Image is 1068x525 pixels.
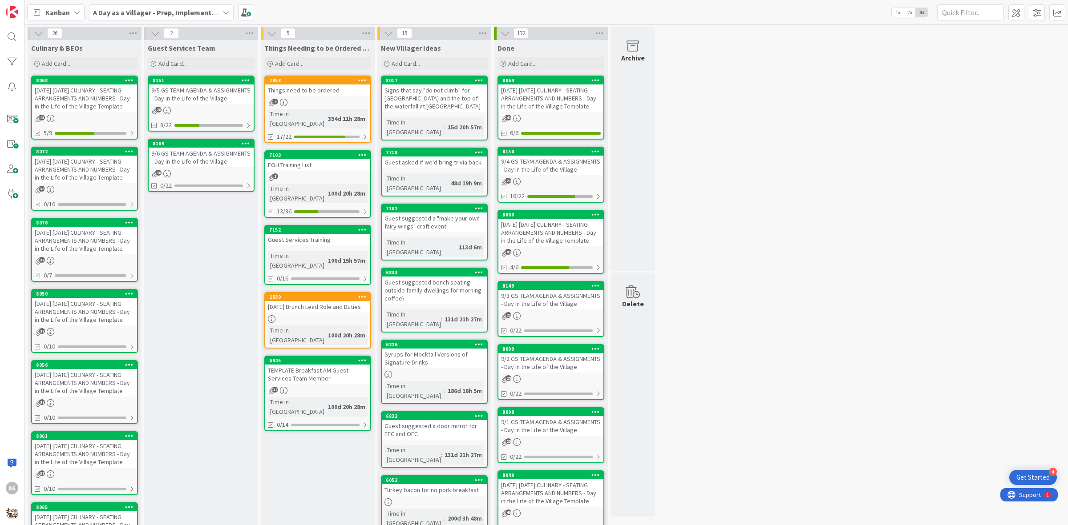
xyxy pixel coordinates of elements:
[381,411,488,468] a: 6832Guest suggested a door mirror for FFC and OFCTime in [GEOGRAPHIC_DATA]:131d 21h 27m
[268,184,324,203] div: Time in [GEOGRAPHIC_DATA]
[510,192,525,201] span: 16/22
[382,204,487,212] div: 7102
[457,242,484,252] div: 113d 6m
[384,309,441,329] div: Time in [GEOGRAPHIC_DATA]
[44,413,55,422] span: 0/10
[621,52,645,63] div: Archive
[384,381,444,401] div: Time in [GEOGRAPHIC_DATA]
[381,44,441,52] span: New Villager Ideas
[1009,470,1057,485] div: Open Get Started checklist, remaining modules: 4
[514,28,529,39] span: 172
[32,432,137,440] div: 8061
[264,150,371,218] a: 7103FOH Training ListTime in [GEOGRAPHIC_DATA]:100d 20h 28m13/36
[916,8,928,17] span: 3x
[502,346,603,352] div: 8099
[156,107,162,112] span: 18
[149,76,254,104] div: 81519/5 GS TEAM AGENDA & ASSIGNMENTS - Day in the Life of the Village
[6,482,18,494] div: AS
[265,84,370,96] div: Things need to be ordered
[272,173,278,179] span: 1
[382,277,487,304] div: Guest suggested bench seating outside family dwellings for morning coffee\
[384,173,447,193] div: Time in [GEOGRAPHIC_DATA]
[39,399,45,405] span: 37
[498,282,603,309] div: 81499/3 GS TEAM AGENDA & ASSIGNMENTS - Day in the Life of the Village
[382,204,487,232] div: 7102Guest suggested a "make your own fairy wings" craft event
[498,471,603,479] div: 8049
[381,76,488,140] a: 8017Signs that say "do not climb" for [GEOGRAPHIC_DATA] and the top of the waterfall at [GEOGRAPH...
[31,147,138,211] a: 8072[DATE] [DATE] CULINARY - SEATING ARRANGEMENTS AND NUMBERS - Day in the Life of the Village Te...
[149,140,254,148] div: 8169
[386,477,487,483] div: 6052
[265,357,370,365] div: 6945
[326,402,368,412] div: 100d 20h 28m
[510,263,518,272] span: 4/6
[44,271,52,280] span: 0/7
[39,115,45,120] span: 43
[280,28,295,39] span: 5
[502,77,603,84] div: 8064
[498,148,603,156] div: 8150
[382,269,487,277] div: 6833
[265,151,370,159] div: 7103
[324,188,326,198] span: :
[158,60,187,68] span: Add Card...
[31,431,138,495] a: 8061[DATE] [DATE] CULINARY - SEATING ARRANGEMENTS AND NUMBERS - Day in the Life of the Village Te...
[498,282,603,290] div: 8149
[382,84,487,112] div: Signs that say "do not climb" for [GEOGRAPHIC_DATA] and the top of the waterfall at [GEOGRAPHIC_D...
[498,408,603,436] div: 80989/1 GS TEAM AGENDA & ASSIGNMENTS - Day in the Life of the Village
[510,326,522,335] span: 0/22
[277,207,291,216] span: 13/36
[265,301,370,313] div: [DATE] Brunch Lead Role and Duties
[384,445,441,465] div: Time in [GEOGRAPHIC_DATA]
[265,226,370,234] div: 7152
[31,44,83,52] span: Culinary & BEOs
[442,314,484,324] div: 131d 21h 27m
[39,257,45,263] span: 37
[148,44,215,52] span: Guest Services Team
[498,211,603,219] div: 8060
[326,256,368,265] div: 106d 15h 57m
[149,84,254,104] div: 9/5 GS TEAM AGENDA & ASSIGNMENTS - Day in the Life of the Village
[277,274,288,283] span: 0/16
[324,256,326,265] span: :
[382,148,487,168] div: 7718Guest asked if we'd bring trivia back
[44,342,55,351] span: 0/10
[264,225,371,285] a: 7152Guest Services TrainingTime in [GEOGRAPHIC_DATA]:106d 15h 57m0/16
[502,212,603,218] div: 8060
[498,211,603,246] div: 8060[DATE] [DATE] CULINARY - SEATING ARRANGEMENTS AND NUMBERS - Day in the Life of the Village Te...
[265,365,370,384] div: TEMPLATE Breakfast AM Guest Services Team Member
[382,476,487,496] div: 6052Turkey bacon for no pork breakfast
[45,7,70,18] span: Kanban
[498,407,604,463] a: 80989/1 GS TEAM AGENDA & ASSIGNMENTS - Day in the Life of the Village0/22
[264,356,371,431] a: 6945TEMPLATE Breakfast AM Guest Services Team MemberTime in [GEOGRAPHIC_DATA]:100d 20h 28m0/14
[904,8,916,17] span: 2x
[510,128,518,138] span: 6/6
[47,28,62,39] span: 26
[498,416,603,436] div: 9/1 GS TEAM AGENDA & ASSIGNMENTS - Day in the Life of the Village
[382,76,487,112] div: 8017Signs that say "do not climb" for [GEOGRAPHIC_DATA] and the top of the waterfall at [GEOGRAPH...
[326,114,368,124] div: 354d 11h 28m
[445,122,484,132] div: 15d 20h 57m
[39,328,45,334] span: 37
[498,471,603,507] div: 8049[DATE] [DATE] CULINARY - SEATING ARRANGEMENTS AND NUMBERS - Day in the Life of the Village Te...
[269,357,370,364] div: 6945
[39,470,45,476] span: 37
[268,109,324,128] div: Time in [GEOGRAPHIC_DATA]
[44,484,55,493] span: 0/10
[36,504,137,510] div: 8065
[498,147,604,203] a: 81509/4 GS TEAM AGENDA & ASSIGNMENTS - Day in the Life of the Village16/22
[277,132,291,141] span: 17/22
[498,281,604,337] a: 81499/3 GS TEAM AGENDA & ASSIGNMENTS - Day in the Life of the Village0/22
[39,186,45,192] span: 38
[149,148,254,167] div: 9/6 GS TEAM AGENDA & ASSIGNMENTS - Day in the Life of the Village
[1049,468,1057,476] div: 4
[447,178,449,188] span: :
[265,234,370,245] div: Guest Services Training
[265,226,370,245] div: 7152Guest Services Training
[160,120,172,130] span: 8/22
[36,291,137,297] div: 8050
[382,484,487,496] div: Turkey bacon for no pork breakfast
[153,77,254,84] div: 8151
[502,148,603,155] div: 8150
[382,349,487,368] div: Syrups for Mocktail Versions of Signature Drinks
